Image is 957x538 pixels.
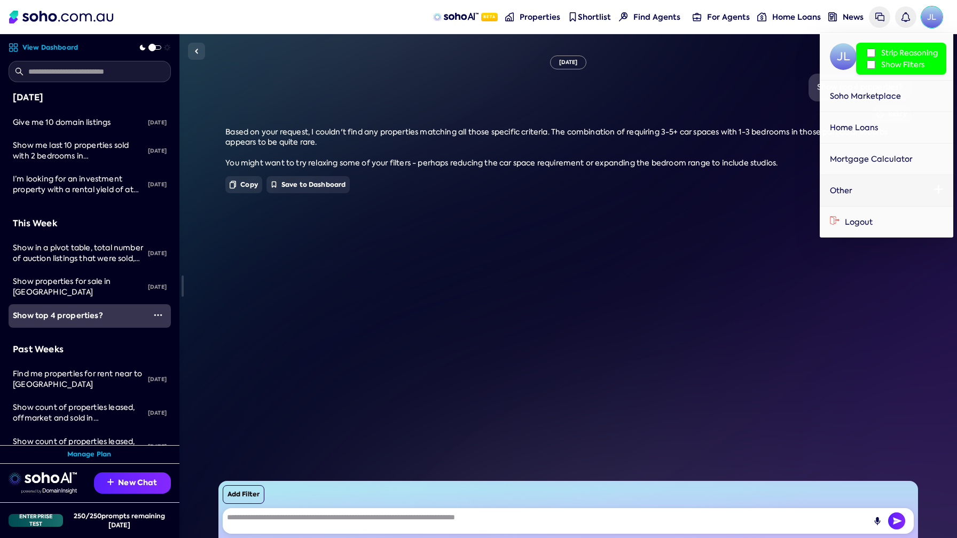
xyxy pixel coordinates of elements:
[9,270,144,304] a: Show properties for sale in [GEOGRAPHIC_DATA]
[107,479,114,485] img: Recommendation icon
[13,369,144,390] div: Find me properties for rent near to Melbourne University
[830,91,901,101] span: Soho Marketplace
[9,304,145,328] a: Show top 4 properties?
[934,185,943,194] img: plus icon
[67,511,171,529] div: 250 / 250 prompts remaining [DATE]
[13,310,103,321] span: Show top 4 properties?
[13,174,139,215] span: I’m looking for an investment property with a rental yield of at least 4% or higher in [GEOGRAPHI...
[13,276,144,297] div: Show properties for sale in mornington peninsula
[693,12,702,21] img: for-agents-nav icon
[9,168,144,201] a: I’m looking for an investment property with a rental yield of at least 4% or higher in [GEOGRAPHI...
[843,12,864,22] span: News
[830,43,857,70] span: Avatar of Jonathan Lui
[820,206,953,238] a: Logout
[772,12,821,22] span: Home Loans
[9,362,144,396] a: Find me properties for rent near to [GEOGRAPHIC_DATA]
[817,82,903,93] div: Show top 4 properties?
[481,13,498,21] span: Beta
[520,12,560,22] span: Properties
[266,176,350,193] button: Save to Dashboard
[830,216,839,225] img: logout icon
[895,6,916,28] a: Notifications
[144,111,171,134] div: [DATE]
[865,59,938,70] label: Show Filters
[901,12,910,21] img: bell icon
[845,217,873,227] span: Logout
[13,276,111,297] span: Show properties for sale in [GEOGRAPHIC_DATA]
[190,45,203,58] img: Sidebar toggle icon
[144,435,171,458] div: [DATE]
[830,185,852,196] span: Other
[9,396,144,430] a: Show count of properties leased, offmarket and sold in [GEOGRAPHIC_DATA] for past 6 months
[9,472,77,485] img: sohoai logo
[865,47,938,59] label: Strip Reasoning
[144,368,171,391] div: [DATE]
[875,12,884,21] img: messages icon
[144,173,171,196] div: [DATE]
[13,343,167,357] div: Past Weeks
[707,12,750,22] span: For Agents
[144,275,171,299] div: [DATE]
[820,175,953,206] a: Other
[13,402,135,444] span: Show count of properties leased, offmarket and sold in [GEOGRAPHIC_DATA] for past 6 months
[9,111,144,134] a: Give me 10 domain listings
[13,437,135,478] span: Show count of properties leased, offmarket and sold in [GEOGRAPHIC_DATA] for past 6 months
[13,311,145,321] div: Show top 4 properties?
[9,43,78,52] a: View Dashboard
[230,180,236,189] img: Copy icon
[144,401,171,425] div: [DATE]
[67,450,112,459] a: Manage Plan
[830,122,878,133] span: Home Loans
[13,243,144,264] div: Show in a pivot table, total number of auction listings that were sold, total withdrawn, total of...
[9,236,144,270] a: Show in a pivot table, total number of auction listings that were sold, total withdrawn, total of...
[94,472,171,494] button: New Chat
[830,43,857,70] span: JL
[828,12,837,21] img: news-nav icon
[869,512,886,529] button: Record Audio
[13,402,144,423] div: Show count of properties leased, offmarket and sold in Sydney for past 6 months
[433,13,478,21] img: sohoAI logo
[633,12,680,22] span: Find Agents
[820,33,953,80] a: Avatar of Jonathan LuiHi,[PERSON_NAME]Account Settings
[13,369,142,389] span: Find me properties for rent near to [GEOGRAPHIC_DATA]
[13,174,144,195] div: I’m looking for an investment property with a rental yield of at least 4% or higher in paddington
[13,243,143,305] span: Show in a pivot table, total number of auction listings that were sold, total withdrawn, total of...
[869,6,890,28] a: Messages
[867,60,875,69] input: Show Filters
[13,437,144,457] div: Show count of properties leased, offmarket and sold in Sydney for past 6 months
[550,56,587,69] div: [DATE]
[757,12,766,21] img: for-agents-nav icon
[13,140,129,181] span: Show me last 10 properties sold with 2 bedrooms in [GEOGRAPHIC_DATA] [GEOGRAPHIC_DATA]
[9,11,113,23] img: Soho Logo
[9,134,144,168] a: Show me last 10 properties sold with 2 bedrooms in [GEOGRAPHIC_DATA] [GEOGRAPHIC_DATA]
[21,488,77,494] img: Data provided by Domain Insight
[578,12,611,22] span: Shortlist
[223,485,264,504] button: Add Filter
[568,12,577,21] img: shortlist-nav icon
[154,311,162,319] img: More icon
[888,512,905,529] img: Send icon
[921,6,943,28] span: JL
[820,80,953,112] a: Soho Marketplace
[820,143,953,175] a: Mortgage Calculator
[13,117,111,127] span: Give me 10 domain listings
[225,127,888,168] span: Based on your request, I couldn't find any properties matching all those specific criteria. The c...
[13,117,144,128] div: Give me 10 domain listings
[867,49,875,57] input: Strip Reasoning
[888,512,905,529] button: Send
[144,139,171,163] div: [DATE]
[921,6,943,28] a: Avatar of Jonathan Lui
[13,91,167,105] div: [DATE]
[9,514,63,527] div: Enterprise Test
[619,12,628,21] img: Find agents icon
[144,242,171,265] div: [DATE]
[505,12,514,21] img: properties-nav icon
[830,154,913,164] span: Mortgage Calculator
[820,112,953,143] a: Home Loans
[225,176,262,193] button: Copy
[13,140,144,161] div: Show me last 10 properties sold with 2 bedrooms in Sydney NSW
[13,217,167,231] div: This Week
[9,430,144,464] a: Show count of properties leased, offmarket and sold in [GEOGRAPHIC_DATA] for past 6 months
